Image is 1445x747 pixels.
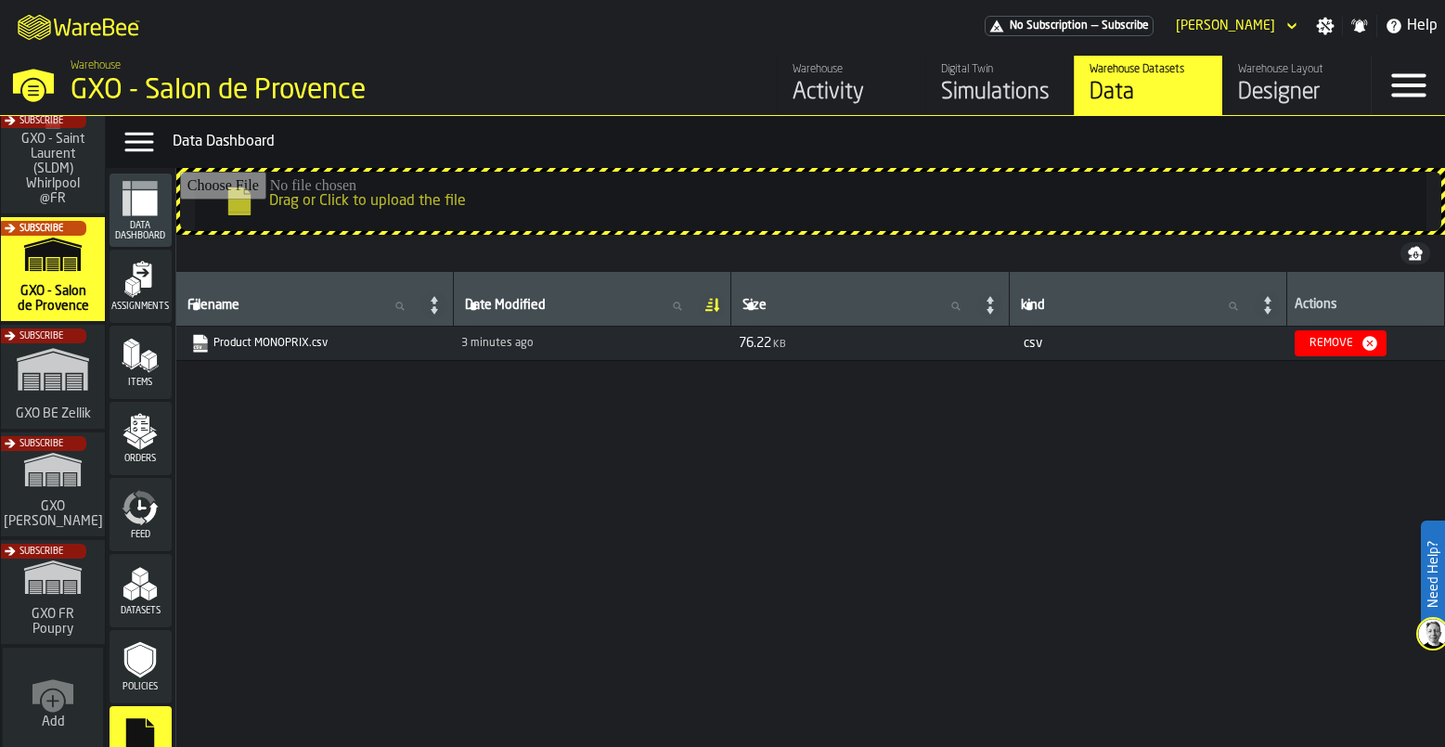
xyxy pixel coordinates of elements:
[793,78,910,108] div: Activity
[985,16,1154,36] a: link-to-/wh/i/941b0050-7120-47ef-945b-2076dd0d093c/pricing/
[71,74,572,108] div: GXO - Salon de Provence
[1,540,105,648] a: link-to-/wh/i/573c7c6f-fa94-41df-998a-20a0c53807dd/simulations
[1,109,105,217] a: link-to-/wh/i/a82c246d-7aa6-41b3-9d69-3ecc1df984f2/simulations
[941,78,1059,108] div: Simulations
[187,330,443,356] span: Product MONOPRIX.csv
[1010,19,1088,32] span: No Subscription
[465,298,546,313] span: label
[110,221,172,241] span: Data Dashboard
[42,715,65,729] span: Add
[1407,15,1438,37] span: Help
[1309,17,1342,35] label: button-toggle-Settings
[1238,63,1356,76] div: Warehouse Layout
[1302,337,1361,350] div: Remove
[925,56,1074,115] a: link-to-/wh/i/941b0050-7120-47ef-945b-2076dd0d093c/simulations
[739,294,974,318] input: label
[739,337,771,350] span: 76.22
[1,217,105,325] a: link-to-/wh/i/941b0050-7120-47ef-945b-2076dd0d093c/simulations
[110,530,172,540] span: Feed
[461,337,724,350] div: Updated: 10/7/2025, 11:40:09 AM Created: 10/7/2025, 11:40:09 AM
[1024,337,1042,350] span: csv
[19,331,63,341] span: Subscribe
[1372,56,1445,115] label: button-toggle-Menu
[1021,298,1045,313] span: label
[1090,63,1207,76] div: Warehouse Datasets
[184,294,419,318] input: label
[1295,330,1387,356] button: button-Remove
[1,432,105,540] a: link-to-/wh/i/f1b1be29-3d23-4652-af3c-6364451f8f27/simulations
[110,630,172,704] li: menu Policies
[1176,19,1275,33] div: DropdownMenuValue-Sandra Alonso
[793,63,910,76] div: Warehouse
[110,454,172,464] span: Orders
[773,340,786,350] span: KB
[110,682,172,692] span: Policies
[180,172,1441,231] input: Drag or Click to upload the file
[1222,56,1371,115] a: link-to-/wh/i/941b0050-7120-47ef-945b-2076dd0d093c/designer
[110,174,172,248] li: menu Data Dashboard
[110,478,172,552] li: menu Feed
[1102,19,1149,32] span: Subscribe
[1423,522,1443,626] label: Need Help?
[1091,19,1098,32] span: —
[110,250,172,324] li: menu Assignments
[19,547,63,557] span: Subscribe
[1343,17,1376,35] label: button-toggle-Notifications
[1295,297,1437,316] div: Actions
[110,554,172,628] li: menu Datasets
[1,325,105,432] a: link-to-/wh/i/5fa160b1-7992-442a-9057-4226e3d2ae6d/simulations
[110,378,172,388] span: Items
[1074,56,1222,115] a: link-to-/wh/i/941b0050-7120-47ef-945b-2076dd0d093c/data
[985,16,1154,36] div: Menu Subscription
[742,298,767,313] span: label
[941,63,1059,76] div: Digital Twin
[191,334,435,353] a: link-to-https://s3.eu-west-1.amazonaws.com/941b0050-7120-47ef-945b-2076dd0d093c.wh.prod.warebee.c...
[1238,78,1356,108] div: Designer
[1400,242,1430,264] button: button-
[1377,15,1445,37] label: button-toggle-Help
[19,116,63,126] span: Subscribe
[1017,294,1253,318] input: label
[110,402,172,476] li: menu Orders
[19,224,63,234] span: Subscribe
[19,439,63,449] span: Subscribe
[777,56,925,115] a: link-to-/wh/i/941b0050-7120-47ef-945b-2076dd0d093c/feed/
[71,59,121,72] span: Warehouse
[110,302,172,312] span: Assignments
[110,606,172,616] span: Datasets
[173,131,1438,153] div: Data Dashboard
[1168,15,1301,37] div: DropdownMenuValue-Sandra Alonso
[187,298,239,313] span: label
[1090,78,1207,108] div: Data
[110,326,172,400] li: menu Items
[113,123,165,161] label: button-toggle-Data Menu
[461,294,697,318] input: label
